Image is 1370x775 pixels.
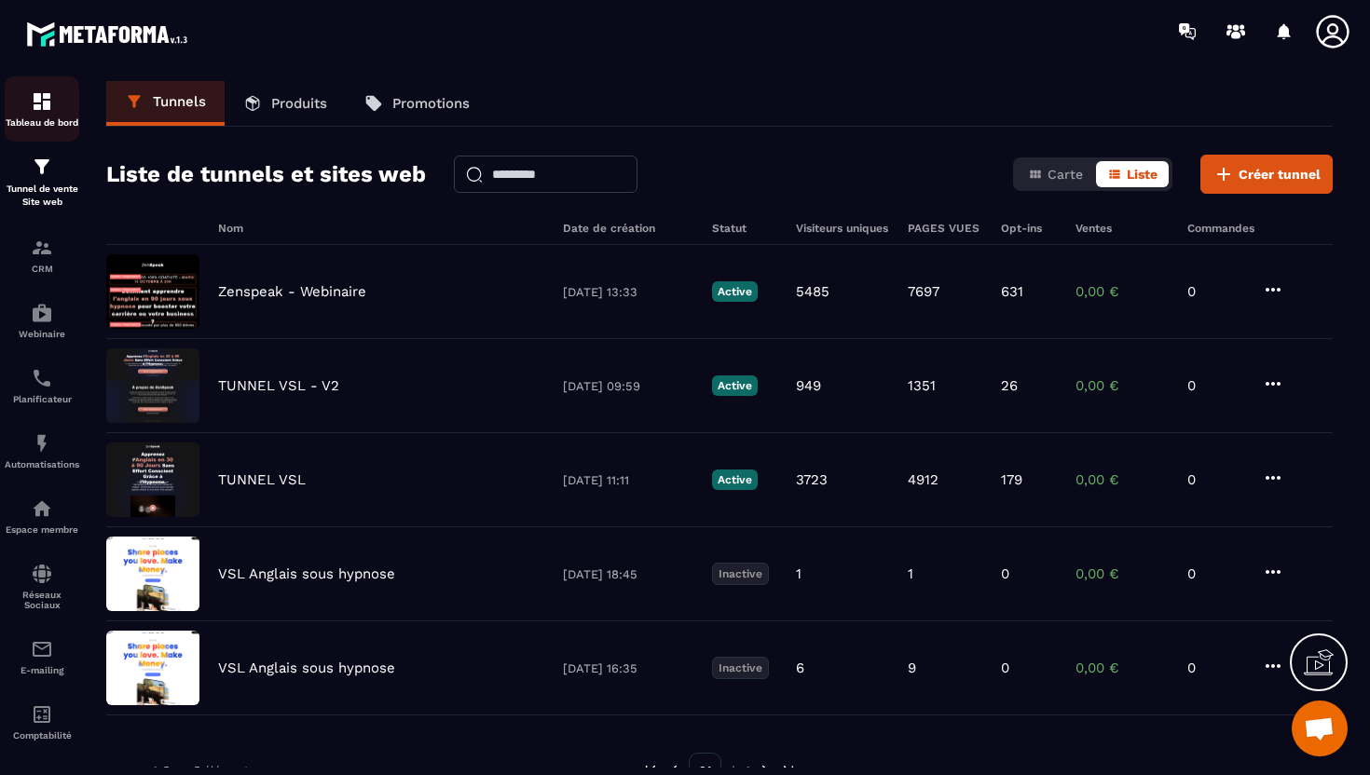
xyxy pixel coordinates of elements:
p: 5485 [796,283,829,300]
p: 7697 [908,283,939,300]
p: Active [712,281,758,302]
p: 0,00 € [1075,659,1169,676]
p: Inactive [712,657,769,679]
button: Carte [1017,161,1094,187]
h6: Commandes [1187,222,1254,235]
p: Promotions [392,95,470,112]
p: Tunnels [153,93,206,110]
img: scheduler [31,367,53,389]
p: Webinaire [5,329,79,339]
img: accountant [31,703,53,726]
p: Réseaux Sociaux [5,590,79,610]
span: Carte [1048,167,1083,182]
img: image [106,442,199,517]
img: image [106,537,199,611]
p: Tableau de bord [5,117,79,128]
img: logo [26,17,194,51]
p: Zenspeak - Webinaire [218,283,366,300]
a: emailemailE-mailing [5,624,79,689]
img: social-network [31,563,53,585]
a: automationsautomationsEspace membre [5,483,79,549]
p: TUNNEL VSL - V2 [218,377,339,394]
h6: Visiteurs uniques [796,222,889,235]
p: 0 [1187,283,1243,300]
p: 0,00 € [1075,471,1169,488]
h6: PAGES VUES [908,222,982,235]
p: [DATE] 11:11 [563,473,693,487]
p: 0 [1001,659,1009,676]
h6: Date de création [563,222,693,235]
p: 9 [908,659,916,676]
p: Automatisations [5,459,79,469]
img: image [106,254,199,329]
p: 0 [1187,377,1243,394]
a: formationformationTunnel de vente Site web [5,142,79,223]
p: 631 [1001,283,1023,300]
img: image [106,631,199,705]
img: automations [31,302,53,324]
h6: Ventes [1075,222,1169,235]
span: Créer tunnel [1239,165,1321,184]
img: email [31,638,53,660]
div: Ouvrir le chat [1292,700,1348,756]
a: schedulerschedulerPlanificateur [5,353,79,418]
p: 0,00 € [1075,565,1169,582]
a: formationformationTableau de bord [5,76,79,142]
a: automationsautomationsAutomatisations [5,418,79,483]
img: formation [31,156,53,178]
button: Liste [1096,161,1169,187]
a: accountantaccountantComptabilité [5,689,79,755]
p: TUNNEL VSL [218,471,306,488]
p: 0,00 € [1075,283,1169,300]
p: Produits [271,95,327,112]
img: image [106,348,199,423]
p: 0 [1187,565,1243,582]
p: 6 [796,659,804,676]
p: E-mailing [5,665,79,675]
a: formationformationCRM [5,223,79,288]
p: 3723 [796,471,828,488]
p: Comptabilité [5,730,79,741]
a: Produits [225,81,346,126]
img: automations [31,432,53,455]
p: Inactive [712,563,769,585]
p: Tunnel de vente Site web [5,183,79,209]
img: formation [31,90,53,113]
p: 1 [796,565,801,582]
h6: Nom [218,222,544,235]
a: Promotions [346,81,488,126]
p: 26 [1001,377,1018,394]
p: 0 [1001,565,1009,582]
p: 1351 [908,377,936,394]
h6: Opt-ins [1001,222,1057,235]
h2: Liste de tunnels et sites web [106,156,426,193]
p: [DATE] 13:33 [563,285,693,299]
p: [DATE] 16:35 [563,661,693,675]
span: Liste [1127,167,1158,182]
p: 0 [1187,471,1243,488]
a: Tunnels [106,81,225,126]
p: 1 [908,565,913,582]
p: CRM [5,264,79,274]
p: Active [712,375,758,396]
p: 179 [1001,471,1022,488]
p: [DATE] 09:59 [563,379,693,393]
p: VSL Anglais sous hypnose [218,659,395,676]
p: 0,00 € [1075,377,1169,394]
button: Créer tunnel [1200,155,1333,194]
p: 949 [796,377,821,394]
p: Planificateur [5,394,79,404]
a: social-networksocial-networkRéseaux Sociaux [5,549,79,624]
h6: Statut [712,222,777,235]
img: formation [31,237,53,259]
p: 4912 [908,471,938,488]
p: Espace membre [5,524,79,535]
a: automationsautomationsWebinaire [5,288,79,353]
p: 0 [1187,659,1243,676]
p: [DATE] 18:45 [563,567,693,581]
p: VSL Anglais sous hypnose [218,565,395,582]
img: automations [31,497,53,520]
p: Active [712,469,758,490]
